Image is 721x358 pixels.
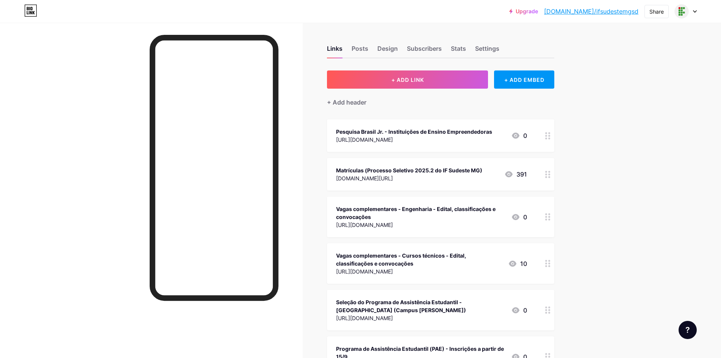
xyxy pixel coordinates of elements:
div: 0 [511,306,527,315]
div: Matrículas (Processo Seletivo 2025.2 do IF Sudeste MG) [336,166,482,174]
div: + ADD EMBED [494,70,554,89]
div: Stats [451,44,466,58]
div: 0 [511,131,527,140]
div: + Add header [327,98,366,107]
div: Vagas complementares - Engenharia - Edital, classificações e convocações [336,205,505,221]
button: + ADD LINK [327,70,488,89]
img: ifsudestemgsd [674,4,689,19]
div: Posts [352,44,368,58]
div: 391 [504,170,527,179]
div: Settings [475,44,499,58]
div: Design [377,44,398,58]
a: [DOMAIN_NAME]/ifsudestemgsd [544,7,638,16]
div: [URL][DOMAIN_NAME] [336,267,502,275]
div: 0 [511,213,527,222]
div: 10 [508,259,527,268]
div: [URL][DOMAIN_NAME] [336,221,505,229]
div: Links [327,44,343,58]
a: Upgrade [509,8,538,14]
div: Pesquisa Brasil Jr. - Instituições de Ensino Empreendedoras [336,128,492,136]
span: + ADD LINK [391,77,424,83]
div: Share [649,8,664,16]
div: [DOMAIN_NAME][URL] [336,174,482,182]
div: Subscribers [407,44,442,58]
div: Seleção do Programa de Assistência Estudantil - [GEOGRAPHIC_DATA] (Campus [PERSON_NAME]) [336,298,505,314]
div: [URL][DOMAIN_NAME] [336,136,492,144]
div: Vagas complementares - Cursos técnicos - Edital, classificações e convocações [336,252,502,267]
div: [URL][DOMAIN_NAME] [336,314,505,322]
